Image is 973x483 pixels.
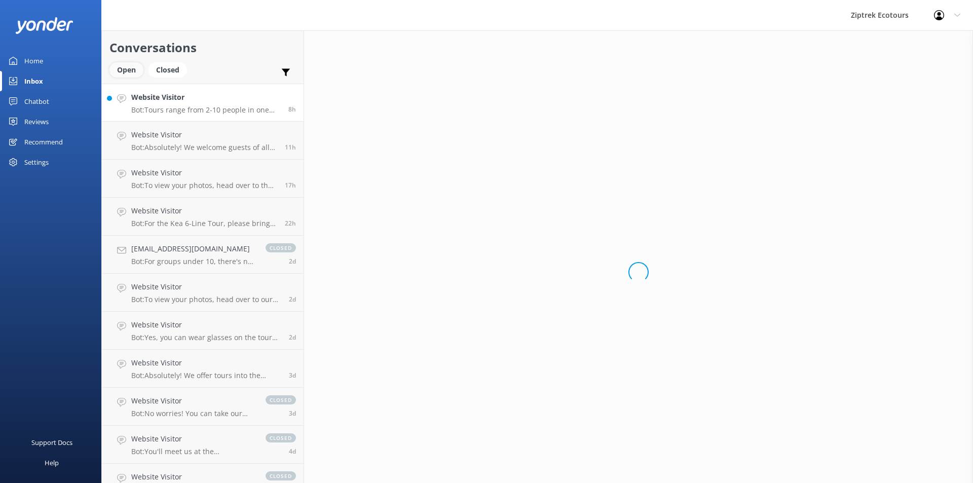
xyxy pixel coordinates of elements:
p: Bot: You'll meet us at the [GEOGRAPHIC_DATA], located at the top of [GEOGRAPHIC_DATA]. You can re... [131,447,255,456]
div: Reviews [24,112,49,132]
h4: Website Visitor [131,129,277,140]
span: Aug 30 2025 11:18am (UTC +12:00) Pacific/Auckland [289,295,296,304]
span: Aug 30 2025 09:18am (UTC +12:00) Pacific/Auckland [289,333,296,342]
span: Sep 01 2025 03:20pm (UTC +12:00) Pacific/Auckland [285,181,296,190]
h4: Website Visitor [131,471,255,482]
div: Settings [24,152,49,172]
div: Recommend [24,132,63,152]
p: Bot: Tours range from 2-10 people in one group, so if you're the only one booked, we might need t... [131,105,281,115]
span: Aug 28 2025 05:33pm (UTC +12:00) Pacific/Auckland [289,447,296,456]
a: Website VisitorBot:Absolutely! We offer tours into the evening, so 5pm is a great time to enjoy t... [102,350,304,388]
p: Bot: Yes, you can wear glasses on the tour as long as they are not loose-fitting or likely to fal... [131,333,281,342]
a: Website VisitorBot:Absolutely! We welcome guests of all ages to enjoy our zipline tours. As long ... [102,122,304,160]
p: Bot: Absolutely! We offer tours into the evening, so 5pm is a great time to enjoy the zipline exp... [131,371,281,380]
h4: Website Visitor [131,395,255,406]
p: Bot: For groups under 10, there's no charge to change or cancel up to 24 hours prior to your tour... [131,257,255,266]
h4: [EMAIL_ADDRESS][DOMAIN_NAME] [131,243,255,254]
h4: Website Visitor [131,433,255,444]
div: Home [24,51,43,71]
h4: Website Visitor [131,167,277,178]
a: Website VisitorBot:To view your photos, head over to our My Photos Page at [URL][DOMAIN_NAME]. Ma... [102,274,304,312]
div: Help [45,453,59,473]
span: closed [266,471,296,480]
div: Open [109,62,143,78]
span: closed [266,395,296,404]
a: Open [109,64,148,75]
a: Website VisitorBot:Yes, you can wear glasses on the tour as long as they are not loose-fitting or... [102,312,304,350]
p: Bot: For the Kea 6-Line Tour, please bring as little as possible since the guides will carry all ... [131,219,277,228]
a: [EMAIL_ADDRESS][DOMAIN_NAME]Bot:For groups under 10, there's no charge to change or cancel up to ... [102,236,304,274]
div: Support Docs [31,432,72,453]
h4: Website Visitor [131,205,277,216]
img: yonder-white-logo.png [15,17,73,34]
span: Aug 29 2025 12:03pm (UTC +12:00) Pacific/Auckland [289,371,296,380]
h4: Website Visitor [131,357,281,368]
a: Website VisitorBot:Tours range from 2-10 people in one group, so if you're the only one booked, w... [102,84,304,122]
p: Bot: No worries! You can take our quiz to help choose the best zipline adventure for you at [URL]... [131,409,255,418]
p: Bot: Absolutely! We welcome guests of all ages to enjoy our zipline tours. As long as you're keen... [131,143,277,152]
h4: Website Visitor [131,281,281,292]
span: closed [266,243,296,252]
h2: Conversations [109,38,296,57]
a: Website VisitorBot:You'll meet us at the [GEOGRAPHIC_DATA], located at the top of [GEOGRAPHIC_DAT... [102,426,304,464]
span: Sep 01 2025 09:38am (UTC +12:00) Pacific/Auckland [285,219,296,228]
span: Aug 29 2025 09:29am (UTC +12:00) Pacific/Auckland [289,409,296,418]
a: Closed [148,64,192,75]
div: Chatbot [24,91,49,112]
div: Inbox [24,71,43,91]
h4: Website Visitor [131,319,281,330]
span: closed [266,433,296,442]
a: Website VisitorBot:To view your photos, head over to the My Photos Page on our website and select... [102,160,304,198]
div: Closed [148,62,187,78]
span: Sep 01 2025 11:58pm (UTC +12:00) Pacific/Auckland [288,105,296,114]
span: Sep 01 2025 09:30pm (UTC +12:00) Pacific/Auckland [285,143,296,152]
p: Bot: To view your photos, head over to our My Photos Page at [URL][DOMAIN_NAME]. Make sure to sel... [131,295,281,304]
span: Aug 31 2025 06:43am (UTC +12:00) Pacific/Auckland [289,257,296,266]
a: Website VisitorBot:No worries! You can take our quiz to help choose the best zipline adventure fo... [102,388,304,426]
p: Bot: To view your photos, head over to the My Photos Page on our website and select the exact dat... [131,181,277,190]
h4: Website Visitor [131,92,281,103]
a: Website VisitorBot:For the Kea 6-Line Tour, please bring as little as possible since the guides w... [102,198,304,236]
